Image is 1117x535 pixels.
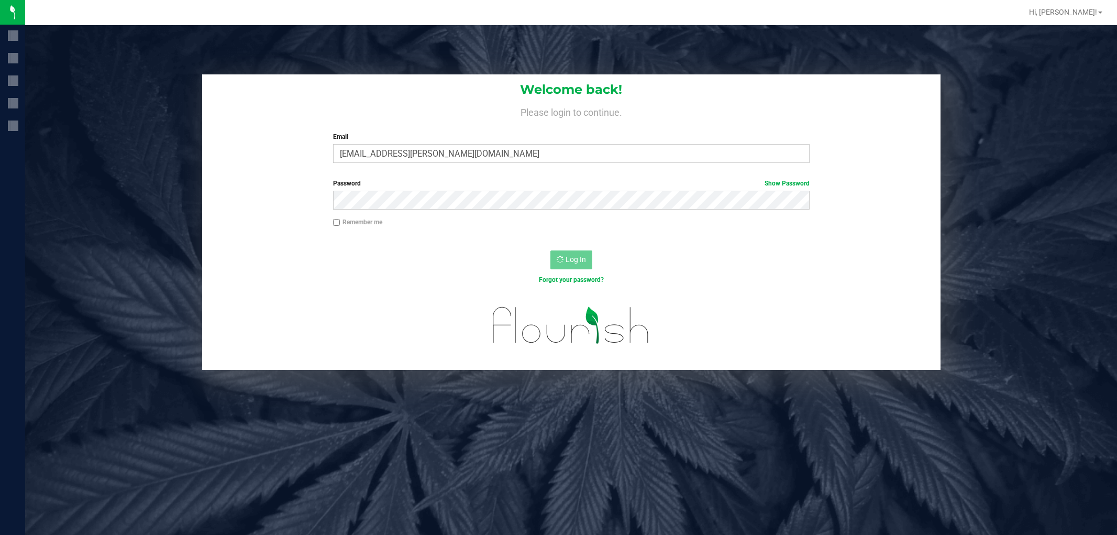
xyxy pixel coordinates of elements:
span: Password [333,180,361,187]
label: Remember me [333,217,382,227]
h1: Welcome back! [202,83,941,96]
input: Remember me [333,219,340,226]
img: flourish_logo.svg [479,296,663,355]
a: Forgot your password? [539,276,604,283]
span: Hi, [PERSON_NAME]! [1029,8,1097,16]
h4: Please login to continue. [202,105,941,117]
span: Log In [566,255,586,264]
a: Show Password [765,180,810,187]
button: Log In [550,250,592,269]
label: Email [333,132,810,141]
